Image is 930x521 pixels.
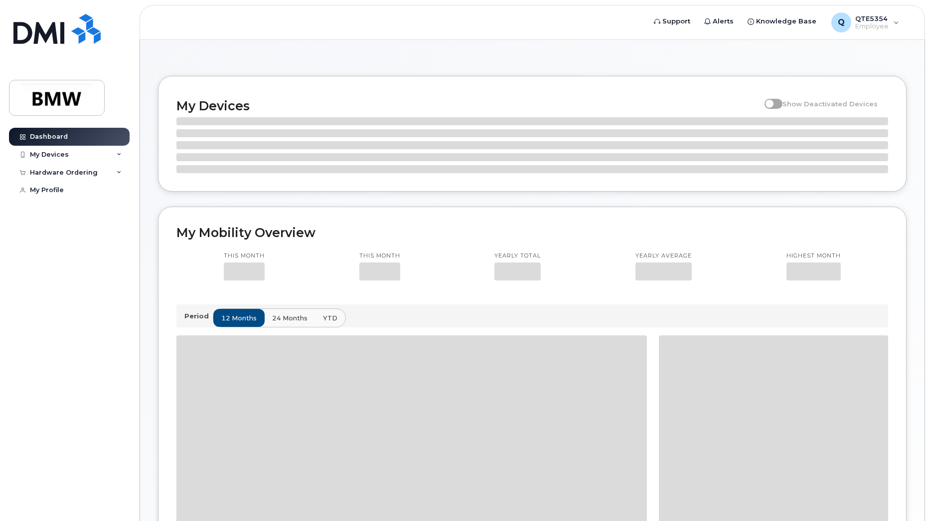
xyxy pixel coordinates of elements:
[635,252,692,260] p: Yearly average
[272,313,308,323] span: 24 months
[782,100,878,108] span: Show Deactivated Devices
[176,225,888,240] h2: My Mobility Overview
[323,313,337,323] span: YTD
[359,252,400,260] p: This month
[176,98,760,113] h2: My Devices
[494,252,541,260] p: Yearly total
[184,311,213,321] p: Period
[224,252,265,260] p: This month
[786,252,841,260] p: Highest month
[765,94,773,102] input: Show Deactivated Devices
